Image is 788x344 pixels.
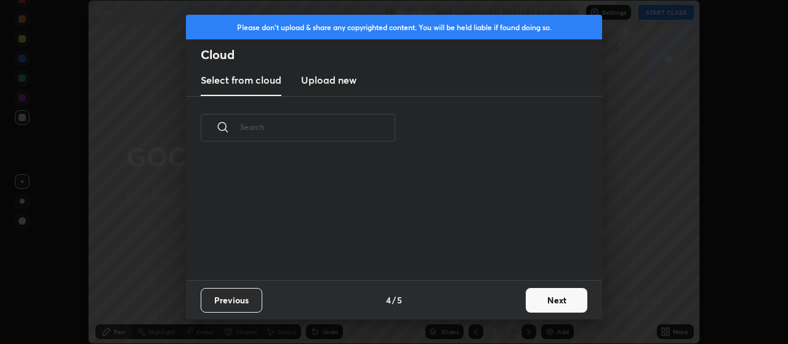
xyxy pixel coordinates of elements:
h3: Upload new [301,73,356,87]
h2: Cloud [201,47,602,63]
h4: 4 [386,294,391,306]
div: grid [186,156,587,280]
button: Next [526,288,587,313]
input: Search [240,101,395,153]
h4: 5 [397,294,402,306]
h3: Select from cloud [201,73,281,87]
div: Please don't upload & share any copyrighted content. You will be held liable if found doing so. [186,15,602,39]
button: Previous [201,288,262,313]
h4: / [392,294,396,306]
